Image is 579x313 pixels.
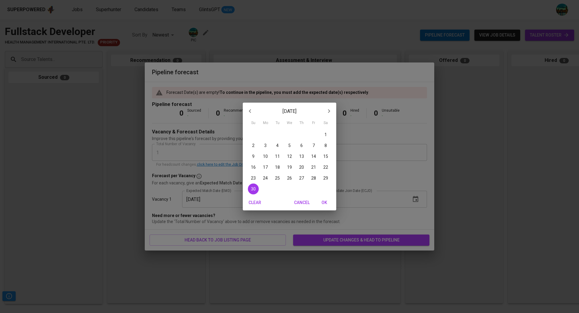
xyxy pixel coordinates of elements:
button: 5 [284,140,295,151]
p: 1 [324,132,327,138]
button: 25 [272,173,283,184]
p: 26 [287,175,292,181]
p: 16 [251,164,256,170]
button: 30 [248,184,259,194]
button: 16 [248,162,259,173]
button: 20 [296,162,307,173]
button: 4 [272,140,283,151]
p: 20 [299,164,304,170]
p: [DATE] [257,108,322,115]
button: Cancel [292,197,312,208]
p: 27 [299,175,304,181]
button: Clear [245,197,264,208]
button: 21 [308,162,319,173]
p: 23 [251,175,256,181]
span: Tu [272,120,283,126]
button: 15 [320,151,331,162]
button: OK [315,197,334,208]
span: Cancel [294,199,310,206]
button: 14 [308,151,319,162]
p: 18 [275,164,280,170]
p: 19 [287,164,292,170]
button: 11 [272,151,283,162]
span: We [284,120,295,126]
button: 1 [320,129,331,140]
span: Clear [248,199,262,206]
p: 22 [323,164,328,170]
p: 12 [287,153,292,159]
p: 15 [323,153,328,159]
span: Su [248,120,259,126]
button: 7 [308,140,319,151]
button: 18 [272,162,283,173]
button: 6 [296,140,307,151]
p: 11 [275,153,280,159]
span: Fr [308,120,319,126]
p: 9 [252,153,255,159]
p: 17 [263,164,268,170]
p: 29 [323,175,328,181]
p: 7 [312,142,315,149]
button: 29 [320,173,331,184]
button: 27 [296,173,307,184]
span: OK [317,199,331,206]
p: 25 [275,175,280,181]
span: Sa [320,120,331,126]
p: 2 [252,142,255,149]
button: 26 [284,173,295,184]
p: 30 [251,186,256,192]
p: 5 [288,142,291,149]
button: 8 [320,140,331,151]
span: Th [296,120,307,126]
p: 28 [311,175,316,181]
button: 3 [260,140,271,151]
button: 24 [260,173,271,184]
p: 8 [324,142,327,149]
p: 6 [300,142,303,149]
button: 9 [248,151,259,162]
button: 10 [260,151,271,162]
button: 28 [308,173,319,184]
button: 2 [248,140,259,151]
p: 13 [299,153,304,159]
button: 19 [284,162,295,173]
p: 21 [311,164,316,170]
button: 13 [296,151,307,162]
button: 22 [320,162,331,173]
button: 17 [260,162,271,173]
p: 4 [276,142,279,149]
p: 10 [263,153,268,159]
button: 23 [248,173,259,184]
p: 14 [311,153,316,159]
p: 3 [264,142,267,149]
span: Mo [260,120,271,126]
button: 12 [284,151,295,162]
p: 24 [263,175,268,181]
